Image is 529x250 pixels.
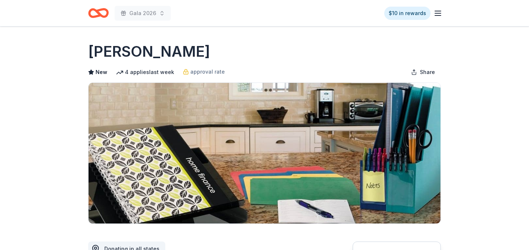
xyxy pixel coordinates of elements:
a: approval rate [183,67,225,76]
img: Image for Mead [89,83,440,223]
a: $10 in rewards [384,7,431,20]
div: 4 applies last week [116,68,174,77]
a: Home [88,4,109,22]
span: Share [420,68,435,77]
h1: [PERSON_NAME] [88,41,210,62]
span: New [96,68,107,77]
button: Gala 2026 [115,6,171,21]
button: Share [405,65,441,80]
span: approval rate [190,67,225,76]
span: Gala 2026 [129,9,156,18]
